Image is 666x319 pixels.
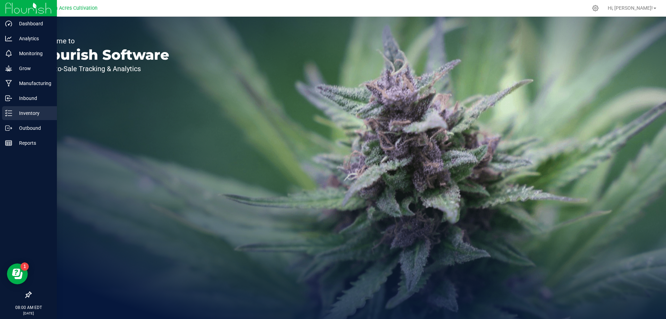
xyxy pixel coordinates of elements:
inline-svg: Inventory [5,110,12,117]
inline-svg: Inbound [5,95,12,102]
inline-svg: Dashboard [5,20,12,27]
inline-svg: Monitoring [5,50,12,57]
span: Green Acres Cultivation [44,5,97,11]
inline-svg: Manufacturing [5,80,12,87]
inline-svg: Grow [5,65,12,72]
iframe: Resource center [7,263,28,284]
p: Flourish Software [37,48,169,62]
p: Manufacturing [12,79,54,87]
inline-svg: Analytics [5,35,12,42]
p: Dashboard [12,19,54,28]
inline-svg: Outbound [5,125,12,132]
p: 08:00 AM EDT [3,304,54,311]
span: Hi, [PERSON_NAME]! [608,5,653,11]
iframe: Resource center unread badge [20,262,29,271]
p: [DATE] [3,311,54,316]
p: Grow [12,64,54,73]
p: Analytics [12,34,54,43]
div: Manage settings [591,5,600,11]
p: Reports [12,139,54,147]
inline-svg: Reports [5,140,12,146]
p: Inventory [12,109,54,117]
p: Welcome to [37,37,169,44]
p: Inbound [12,94,54,102]
p: Seed-to-Sale Tracking & Analytics [37,65,169,72]
p: Outbound [12,124,54,132]
p: Monitoring [12,49,54,58]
